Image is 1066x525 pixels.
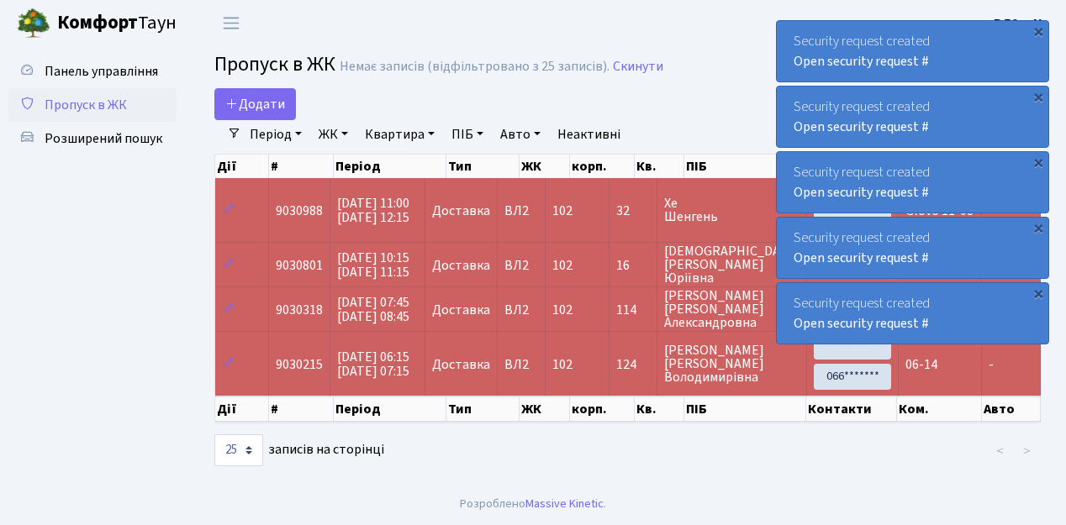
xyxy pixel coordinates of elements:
[777,21,1048,81] div: Security request created
[806,396,897,422] th: Контакти
[897,396,982,422] th: Ком.
[664,244,799,285] span: [DEMOGRAPHIC_DATA] [PERSON_NAME] Юріївна
[777,283,1048,344] div: Security request created
[214,88,296,120] a: Додати
[777,87,1048,147] div: Security request created
[520,396,570,422] th: ЖК
[276,355,323,374] span: 9030215
[635,155,684,178] th: Кв.
[616,204,650,218] span: 32
[504,259,539,272] span: ВЛ2
[777,152,1048,213] div: Security request created
[520,155,570,178] th: ЖК
[552,256,573,275] span: 102
[777,218,1048,278] div: Security request created
[994,13,1046,34] a: ВЛ2 -. К.
[1030,285,1047,302] div: ×
[552,202,573,220] span: 102
[210,9,252,37] button: Переключити навігацію
[664,289,799,329] span: [PERSON_NAME] [PERSON_NAME] Александровна
[635,396,684,422] th: Кв.
[570,396,636,422] th: корп.
[312,120,355,149] a: ЖК
[57,9,138,36] b: Комфорт
[214,434,384,466] label: записів на сторінці
[794,183,929,202] a: Open security request #
[45,62,158,81] span: Панель управління
[57,9,177,38] span: Таун
[989,355,994,374] span: -
[1030,219,1047,236] div: ×
[445,120,490,149] a: ПІБ
[1030,23,1047,39] div: ×
[504,303,539,317] span: ВЛ2
[794,314,929,333] a: Open security request #
[493,120,547,149] a: Авто
[794,249,929,267] a: Open security request #
[334,396,447,422] th: Період
[504,358,539,371] span: ВЛ2
[432,358,490,371] span: Доставка
[525,495,604,512] a: Massive Kinetic
[45,96,127,114] span: Пропуск в ЖК
[432,259,490,272] span: Доставка
[446,155,520,178] th: Тип
[613,59,663,75] a: Скинути
[214,434,263,466] select: записів на сторінці
[276,202,323,220] span: 9030988
[994,14,1046,33] b: ВЛ2 -. К.
[225,95,285,113] span: Додати
[905,355,937,374] span: 06-14
[337,194,409,227] span: [DATE] 11:00 [DATE] 12:15
[684,396,805,422] th: ПІБ
[664,344,799,384] span: [PERSON_NAME] [PERSON_NAME] Володимирівна
[446,396,520,422] th: Тип
[243,120,309,149] a: Період
[8,55,177,88] a: Панель управління
[552,355,573,374] span: 102
[8,122,177,155] a: Розширений пошук
[432,303,490,317] span: Доставка
[215,155,269,178] th: Дії
[982,396,1041,422] th: Авто
[358,120,441,149] a: Квартира
[8,88,177,122] a: Пропуск в ЖК
[214,50,335,79] span: Пропуск в ЖК
[616,358,650,371] span: 124
[334,155,447,178] th: Період
[276,256,323,275] span: 9030801
[276,301,323,319] span: 9030318
[794,118,929,136] a: Open security request #
[17,7,50,40] img: logo.png
[570,155,636,178] th: корп.
[664,197,799,223] span: Хе Шенгень
[432,204,490,218] span: Доставка
[340,59,610,75] div: Немає записів (відфільтровано з 25 записів).
[337,348,409,381] span: [DATE] 06:15 [DATE] 07:15
[215,396,269,422] th: Дії
[551,120,627,149] a: Неактивні
[616,259,650,272] span: 16
[460,495,606,513] div: Розроблено .
[337,293,409,326] span: [DATE] 07:45 [DATE] 08:45
[684,155,805,178] th: ПІБ
[337,249,409,281] span: [DATE] 10:15 [DATE] 11:15
[269,396,333,422] th: #
[794,52,929,71] a: Open security request #
[45,129,162,148] span: Розширений пошук
[552,301,573,319] span: 102
[616,303,650,317] span: 114
[504,204,539,218] span: ВЛ2
[1030,88,1047,105] div: ×
[1030,154,1047,171] div: ×
[269,155,333,178] th: #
